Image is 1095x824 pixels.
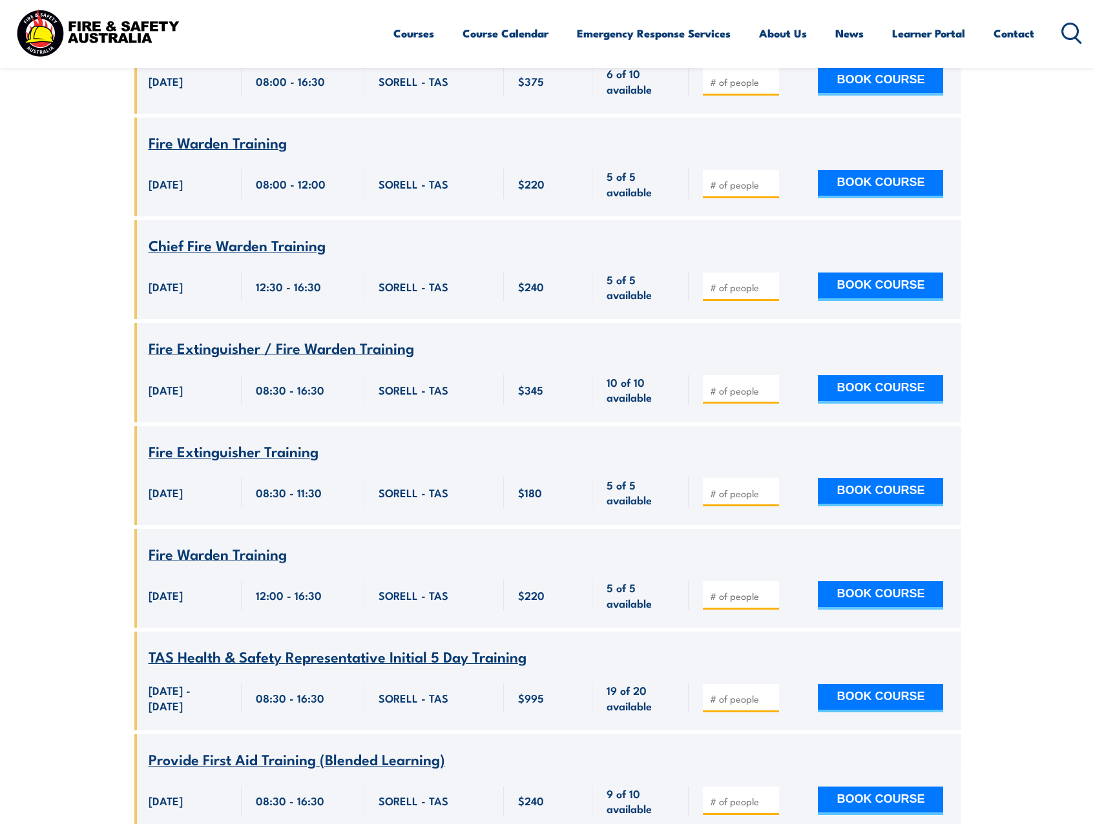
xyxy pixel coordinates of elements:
[149,748,445,770] span: Provide First Aid Training (Blended Learning)
[607,580,674,610] span: 5 of 5 available
[379,793,448,808] span: SORELL - TAS
[149,131,287,153] span: Fire Warden Training
[149,440,318,462] span: Fire Extinguisher Training
[518,690,544,705] span: $995
[149,234,326,256] span: Chief Fire Warden Training
[518,485,542,500] span: $180
[149,74,183,88] span: [DATE]
[710,590,775,603] input: # of people
[393,16,434,50] a: Courses
[149,176,183,191] span: [DATE]
[818,684,943,712] button: BOOK COURSE
[149,588,183,603] span: [DATE]
[607,66,674,96] span: 6 of 10 available
[149,649,527,665] a: TAS Health & Safety Representative Initial 5 Day Training
[518,588,545,603] span: $220
[379,176,448,191] span: SORELL - TAS
[710,384,775,397] input: # of people
[379,382,448,397] span: SORELL - TAS
[256,74,325,88] span: 08:00 - 16:30
[149,135,287,151] a: Fire Warden Training
[835,16,864,50] a: News
[818,170,943,198] button: BOOK COURSE
[710,281,775,294] input: # of people
[379,74,448,88] span: SORELL - TAS
[256,485,322,500] span: 08:30 - 11:30
[518,279,544,294] span: $240
[379,485,448,500] span: SORELL - TAS
[256,279,321,294] span: 12:30 - 16:30
[818,375,943,404] button: BOOK COURSE
[607,477,674,508] span: 5 of 5 available
[607,375,674,405] span: 10 of 10 available
[818,581,943,610] button: BOOK COURSE
[149,752,445,768] a: Provide First Aid Training (Blended Learning)
[149,279,183,294] span: [DATE]
[379,279,448,294] span: SORELL - TAS
[994,16,1034,50] a: Contact
[149,336,414,358] span: Fire Extinguisher / Fire Warden Training
[149,542,287,564] span: Fire Warden Training
[892,16,965,50] a: Learner Portal
[149,382,183,397] span: [DATE]
[607,169,674,199] span: 5 of 5 available
[818,273,943,301] button: BOOK COURSE
[759,16,807,50] a: About Us
[149,683,227,713] span: [DATE] - [DATE]
[518,382,543,397] span: $345
[463,16,548,50] a: Course Calendar
[518,176,545,191] span: $220
[607,683,674,713] span: 19 of 20 available
[710,795,775,808] input: # of people
[518,74,544,88] span: $375
[379,588,448,603] span: SORELL - TAS
[149,238,326,254] a: Chief Fire Warden Training
[149,485,183,500] span: [DATE]
[818,67,943,96] button: BOOK COURSE
[577,16,731,50] a: Emergency Response Services
[149,546,287,562] a: Fire Warden Training
[149,793,183,808] span: [DATE]
[607,272,674,302] span: 5 of 5 available
[256,690,324,705] span: 08:30 - 16:30
[710,178,775,191] input: # of people
[256,176,326,191] span: 08:00 - 12:00
[256,793,324,808] span: 08:30 - 16:30
[710,76,775,88] input: # of people
[256,382,324,397] span: 08:30 - 16:30
[149,645,527,667] span: TAS Health & Safety Representative Initial 5 Day Training
[818,787,943,815] button: BOOK COURSE
[607,786,674,816] span: 9 of 10 available
[149,340,414,356] a: Fire Extinguisher / Fire Warden Training
[518,793,544,808] span: $240
[379,690,448,705] span: SORELL - TAS
[256,588,322,603] span: 12:00 - 16:30
[710,487,775,500] input: # of people
[149,444,318,460] a: Fire Extinguisher Training
[710,692,775,705] input: # of people
[818,478,943,506] button: BOOK COURSE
